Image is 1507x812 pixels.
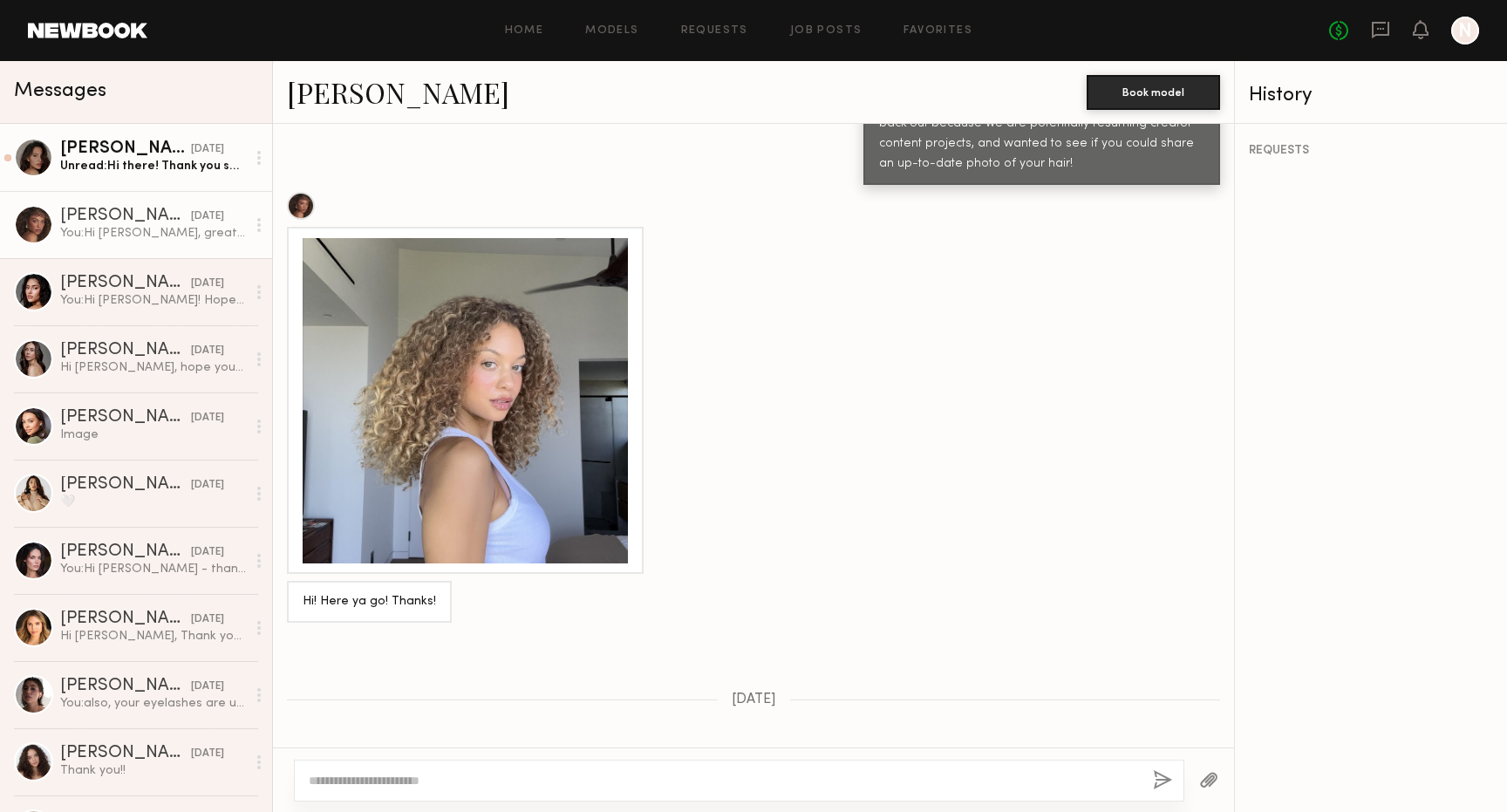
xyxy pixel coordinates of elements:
[1451,17,1479,44] a: N
[191,544,224,561] div: [DATE]
[60,426,246,443] div: Image
[505,25,544,37] a: Home
[60,611,191,628] div: [PERSON_NAME]
[191,746,224,762] div: [DATE]
[60,409,191,426] div: [PERSON_NAME]
[60,275,191,292] div: [PERSON_NAME]
[60,225,246,242] div: You: Hi [PERSON_NAME], great thanks so much for sharing! Could you confirm your rate for at-home ...
[60,543,191,561] div: [PERSON_NAME]
[191,208,224,225] div: [DATE]
[191,343,224,359] div: [DATE]
[1087,75,1220,110] button: Book model
[60,561,246,577] div: You: Hi [PERSON_NAME] - thank you. It is slightly cut off at the very beginning so if you have th...
[191,141,224,158] div: [DATE]
[191,679,224,695] div: [DATE]
[60,628,246,645] div: Hi [PERSON_NAME], Thank you for your transparency regarding this. I have already filmed a signifi...
[60,140,191,158] div: [PERSON_NAME]
[60,158,246,174] div: Unread: Hi there! Thank you so much for your interest! My rate for a single UGC with perpetual us...
[60,695,246,712] div: You: also, your eyelashes are unreal btw - you could easily sell me on whatever you use to get th...
[60,359,246,376] div: Hi [PERSON_NAME], hope you are doing good! Thank you for reaching out and thank you for interest....
[60,745,191,762] div: [PERSON_NAME]
[585,25,638,37] a: Models
[1249,145,1493,157] div: REQUESTS
[60,292,246,309] div: You: Hi [PERSON_NAME]! Hope you're well :) I'm Ela, creative producer for Act+Acre. We have an up...
[879,94,1204,174] div: Hi [PERSON_NAME]! Hope you're doing well. I'm reaching back out because we are potentially resumi...
[60,762,246,779] div: Thank you!!
[904,25,972,37] a: Favorites
[60,494,246,510] div: 🤍
[287,73,509,111] a: [PERSON_NAME]
[60,678,191,695] div: [PERSON_NAME]
[1087,84,1220,99] a: Book model
[1249,85,1493,106] div: History
[303,592,436,612] div: Hi! Here ya go! Thanks!
[191,410,224,426] div: [DATE]
[191,276,224,292] div: [DATE]
[191,477,224,494] div: [DATE]
[681,25,748,37] a: Requests
[14,81,106,101] span: Messages
[60,342,191,359] div: [PERSON_NAME]
[60,476,191,494] div: [PERSON_NAME]
[790,25,863,37] a: Job Posts
[732,693,776,707] span: [DATE]
[191,611,224,628] div: [DATE]
[60,208,191,225] div: [PERSON_NAME]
